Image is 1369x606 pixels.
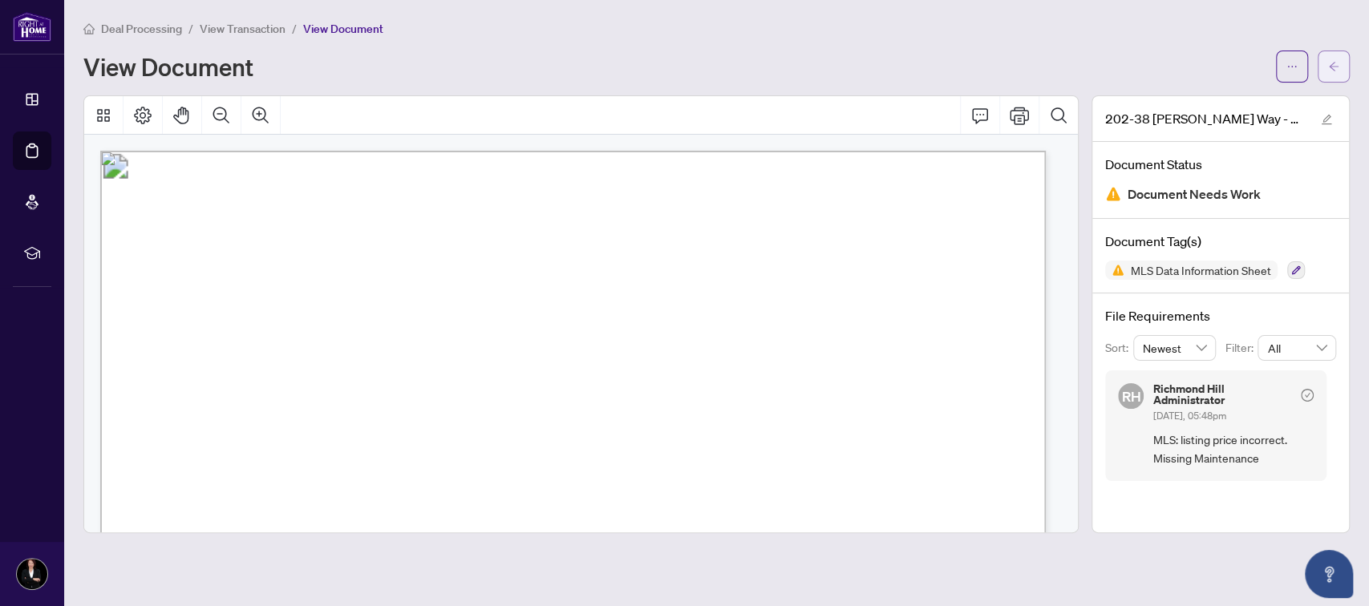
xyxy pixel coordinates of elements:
span: Document Needs Work [1128,184,1261,205]
span: All [1267,336,1326,360]
h1: View Document [83,54,253,79]
span: RH [1121,385,1140,406]
span: MLS: listing price incorrect. Missing Maintenance [1153,430,1314,468]
span: 202-38 [PERSON_NAME] Way - 2025 Listing Agreement 44800000 - Data Form.pdf [1105,109,1306,128]
span: ellipsis [1286,61,1298,72]
h4: Document Tag(s) [1105,232,1336,251]
img: logo [13,12,51,42]
img: Profile Icon [17,559,47,589]
span: [DATE], 05:48pm [1153,410,1226,422]
li: / [188,19,193,38]
button: Open asap [1305,550,1353,598]
h4: File Requirements [1105,306,1336,325]
span: arrow-left [1328,61,1339,72]
p: Filter: [1225,339,1258,357]
span: MLS Data Information Sheet [1124,265,1278,276]
li: / [292,19,297,38]
span: View Transaction [200,22,286,36]
img: Document Status [1105,186,1121,202]
span: edit [1321,114,1332,125]
span: check-circle [1301,389,1314,402]
span: Deal Processing [101,22,182,36]
h5: Richmond Hill Administrator [1153,383,1294,406]
span: Newest [1143,336,1207,360]
h4: Document Status [1105,155,1336,174]
img: Status Icon [1105,261,1124,280]
p: Sort: [1105,339,1133,357]
span: View Document [303,22,383,36]
span: home [83,23,95,34]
